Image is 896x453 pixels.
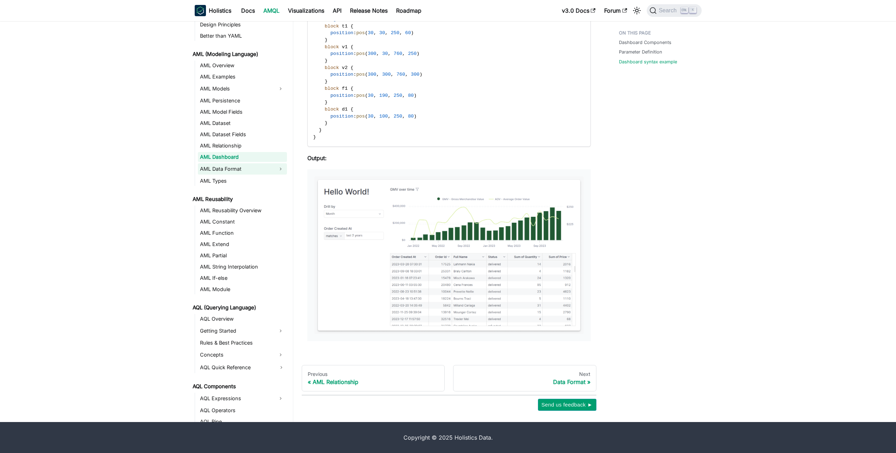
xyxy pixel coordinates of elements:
[325,100,327,105] span: }
[325,107,339,112] span: block
[356,114,365,119] span: pos
[657,7,681,14] span: Search
[420,72,422,77] span: )
[408,114,414,119] span: 80
[368,93,374,98] span: 30
[356,30,365,36] span: pos
[198,251,287,260] a: AML Partial
[376,51,379,56] span: ,
[394,51,402,56] span: 760
[353,114,356,119] span: :
[325,37,327,43] span: }
[365,114,368,119] span: (
[388,114,391,119] span: ,
[274,83,287,94] button: Expand sidebar category 'AML Models'
[414,93,416,98] span: )
[382,51,388,56] span: 30
[342,17,345,22] span: :
[198,163,274,175] a: AML Data Format
[394,114,402,119] span: 250
[325,79,327,84] span: }
[325,24,339,29] span: block
[198,228,287,238] a: AML Function
[342,86,347,91] span: f1
[351,65,353,70] span: {
[619,58,677,65] a: Dashboard syntax example
[346,5,392,16] a: Release Notes
[302,365,445,392] a: PreviousAML Relationship
[379,114,388,119] span: 100
[325,17,342,22] span: height
[237,5,259,16] a: Docs
[325,86,339,91] span: block
[198,338,287,348] a: Rules & Best Practices
[374,114,376,119] span: ,
[376,72,379,77] span: ,
[416,51,419,56] span: )
[330,51,353,56] span: position
[453,365,596,392] a: NextData Format
[330,93,353,98] span: position
[411,72,419,77] span: 300
[325,44,339,50] span: block
[274,325,287,336] button: Expand sidebar category 'Getting Started'
[274,393,287,404] button: Expand sidebar category 'AQL Expressions'
[198,325,274,336] a: Getting Started
[198,118,287,128] a: AML Dataset
[198,314,287,324] a: AQL Overview
[405,30,411,36] span: 60
[198,405,287,415] a: AQL Operators
[351,86,353,91] span: {
[274,349,287,360] button: Expand sidebar category 'Concepts'
[308,378,439,385] div: AML Relationship
[198,20,287,30] a: Design Principles
[342,107,347,112] span: d1
[308,371,439,377] div: Previous
[558,5,600,16] a: v3.0 Docs
[198,239,287,249] a: AML Extend
[319,127,322,133] span: }
[342,44,347,50] span: v1
[405,72,408,77] span: ,
[330,114,353,119] span: position
[388,93,391,98] span: ,
[198,262,287,272] a: AML String Interpolation
[414,114,416,119] span: )
[190,194,287,204] a: AML Reusability
[365,72,368,77] span: (
[198,96,287,106] a: AML Persistence
[325,120,327,126] span: }
[224,433,672,442] div: Copyright © 2025 Holistics Data.
[368,30,374,36] span: 30
[391,30,399,36] span: 250
[325,65,339,70] span: block
[391,72,394,77] span: ,
[198,362,287,373] a: AQL Quick Reference
[353,72,356,77] span: :
[411,30,414,36] span: )
[351,44,353,50] span: {
[328,5,346,16] a: API
[198,152,287,162] a: AML Dashboard
[330,30,353,36] span: position
[345,17,353,22] span: 620
[365,93,368,98] span: (
[538,399,596,411] button: Send us feedback ►
[399,30,402,36] span: ,
[408,93,414,98] span: 80
[356,51,365,56] span: pos
[198,83,274,94] a: AML Models
[379,93,388,98] span: 190
[353,51,356,56] span: :
[313,134,316,140] span: }
[195,5,206,16] img: Holistics
[190,303,287,313] a: AQL (Querying Language)
[365,30,368,36] span: (
[402,93,405,98] span: ,
[353,30,356,36] span: :
[600,5,631,16] a: Forum
[198,206,287,215] a: AML Reusability Overview
[342,24,347,29] span: t1
[198,130,287,139] a: AML Dataset Fields
[351,107,353,112] span: {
